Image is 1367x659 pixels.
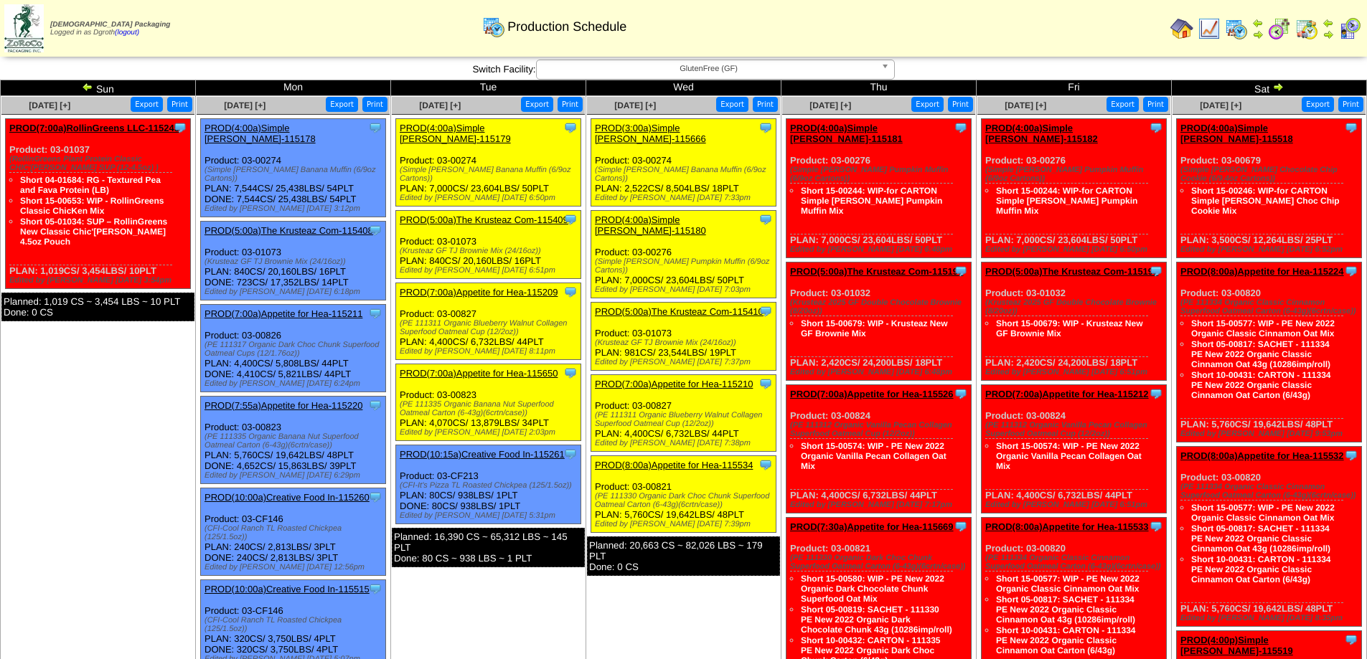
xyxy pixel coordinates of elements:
button: Print [948,97,973,112]
div: Product: 03-00679 PLAN: 3,500CS / 12,264LBS / 25PLT [1177,119,1362,258]
a: [DATE] [+] [224,100,266,110]
a: PROD(8:00a)Appetite for Hea-115533 [985,521,1149,532]
div: Product: 03-00823 PLAN: 4,070CS / 13,879LBS / 34PLT [396,364,581,441]
div: (PE 111311 Organic Blueberry Walnut Collagen Superfood Oatmeal Cup (12/2oz)) [400,319,581,336]
div: (CFI-Cool Ranch TL Roasted Chickpea (125/1.5oz)) [205,616,385,633]
img: Tooltip [1344,632,1358,647]
div: Planned: 16,390 CS ~ 65,312 LBS ~ 145 PLT Done: 80 CS ~ 938 LBS ~ 1 PLT [392,528,585,567]
div: Product: 03-00827 PLAN: 4,400CS / 6,732LBS / 44PLT [591,375,776,452]
td: Tue [391,80,586,96]
a: PROD(7:00a)Appetite for Hea-115209 [400,287,558,298]
a: Short 15-00653: WIP - RollinGreens Classic ChicKen Mix [20,196,164,216]
div: Edited by [PERSON_NAME] [DATE] 6:52pm [1180,245,1361,254]
a: PROD(8:00a)Appetite for Hea-115532 [1180,450,1344,461]
button: Print [167,97,192,112]
button: Export [911,97,944,112]
img: Tooltip [758,376,773,391]
div: Edited by [PERSON_NAME] [DATE] 6:18pm [205,288,385,296]
img: Tooltip [1344,120,1358,135]
div: (Krusteaz 2025 GF Double Chocolate Brownie (8/20oz)) [985,298,1166,316]
button: Export [521,97,553,112]
img: Tooltip [1149,264,1163,278]
div: Product: 03-00821 PLAN: 5,760CS / 19,642LBS / 48PLT [591,456,776,533]
a: PROD(4:00a)Simple [PERSON_NAME]-115179 [400,123,511,144]
div: Product: 03-01032 PLAN: 2,420CS / 24,200LBS / 18PLT [786,262,972,381]
div: Product: 03-00274 PLAN: 2,522CS / 8,504LBS / 18PLT [591,119,776,207]
a: Short 15-00574: WIP - PE New 2022 Organic Vanilla Pecan Collagen Oat Mix [996,441,1142,471]
a: [DATE] [+] [809,100,851,110]
img: home.gif [1170,17,1193,40]
a: PROD(4:00a)Simple [PERSON_NAME]-115518 [1180,123,1293,144]
button: Print [1143,97,1168,112]
img: Tooltip [563,212,578,227]
a: Short 15-00679: WIP - Krusteaz New GF Brownie Mix [996,318,1143,338]
img: Tooltip [954,519,968,534]
a: PROD(7:00a)Appetite for Hea-115210 [595,379,753,389]
div: (PE 111317 Organic Dark Choc Chunk Superfood Oatmeal Cups (12/1.76oz)) [205,341,385,358]
div: (Simple [PERSON_NAME] Pumpkin Muffin (6/9oz Cartons)) [985,166,1166,183]
img: Tooltip [563,120,578,135]
span: GlutenFree (GF) [542,60,875,77]
div: Edited by [PERSON_NAME] [DATE] 6:51pm [985,368,1166,376]
button: Export [1302,97,1334,112]
img: Tooltip [368,490,382,504]
img: arrowleft.gif [82,81,93,93]
img: calendarblend.gif [1268,17,1291,40]
img: Tooltip [1149,519,1163,534]
div: Edited by [PERSON_NAME] [DATE] 7:39pm [595,520,776,528]
div: (PE 111334 Organic Classic Cinnamon Superfood Oatmeal Carton (6-43g)(6crtn/case)) [1180,483,1361,500]
a: PROD(4:00p)Simple [PERSON_NAME]-115519 [1180,635,1293,656]
a: PROD(8:00a)Appetite for Hea-115534 [595,460,753,470]
td: Sat [1172,80,1367,96]
img: Tooltip [368,398,382,412]
div: Product: 03-01073 PLAN: 981CS / 23,544LBS / 19PLT [591,303,776,371]
a: Short 05-00817: SACHET - 111334 PE New 2022 Organic Classic Cinnamon Oat 43g (10286imp/roll) [1191,339,1330,369]
td: Sun [1,80,196,96]
div: (PE 111335 Organic Banana Nut Superfood Oatmeal Carton (6-43g)(6crtn/case)) [205,432,385,450]
img: line_graph.gif [1198,17,1221,40]
a: PROD(7:55a)Appetite for Hea-115220 [205,400,362,411]
img: Tooltip [1344,448,1358,463]
a: PROD(5:00a)The Krusteaz Com-115197 [790,266,963,277]
div: (PE 111330 Organic Dark Choc Chunk Superfood Oatmeal Carton (6-43g)(6crtn/case)) [790,554,971,571]
a: PROD(5:00a)The Krusteaz Com-115408 [205,225,373,236]
img: Tooltip [368,306,382,321]
span: [DATE] [+] [1200,100,1241,110]
div: Edited by [PERSON_NAME] [DATE] 6:50pm [400,194,581,202]
span: [DATE] [+] [29,100,70,110]
div: Product: 03-00276 PLAN: 7,000CS / 23,604LBS / 50PLT [786,119,972,258]
div: Product: 03-00276 PLAN: 7,000CS / 23,604LBS / 50PLT [591,211,776,298]
a: Short 10-00431: CARTON - 111334 PE New 2022 Organic Classic Cinnamon Oat Carton (6/43g) [996,625,1136,655]
div: Product: 03-01032 PLAN: 2,420CS / 24,200LBS / 18PLT [982,262,1167,381]
a: Short 15-00574: WIP - PE New 2022 Organic Vanilla Pecan Collagen Oat Mix [801,441,946,471]
a: Short 15-00580: WIP - PE New 2022 Organic Dark Chocolate Chunk Superfood Oat Mix [801,574,944,604]
div: (Simple [PERSON_NAME] Banana Muffin (6/9oz Cartons)) [595,166,776,183]
a: [DATE] [+] [1005,100,1046,110]
div: Product: 03-01073 PLAN: 840CS / 20,160LBS / 16PLT [396,211,581,279]
img: Tooltip [563,285,578,299]
a: PROD(5:00a)The Krusteaz Com-115409 [400,214,568,225]
a: PROD(4:00a)Simple [PERSON_NAME]-115180 [595,214,706,236]
div: Edited by [PERSON_NAME] [DATE] 7:37pm [595,358,776,366]
div: Edited by [PERSON_NAME] [DATE] 7:17pm [790,501,971,509]
div: (Krusteaz 2025 GF Double Chocolate Brownie (8/20oz)) [790,298,971,316]
div: Edited by [PERSON_NAME] [DATE] 8:11pm [400,347,581,356]
span: [DATE] [+] [419,100,461,110]
a: PROD(7:00a)Appetite for Hea-115526 [790,389,954,399]
div: (PE 111312 Organic Vanilla Pecan Collagen Superfood Oatmeal Cup (12/2oz)) [790,421,971,438]
div: Product: 03-00823 PLAN: 5,760CS / 19,642LBS / 48PLT DONE: 4,652CS / 15,863LBS / 39PLT [201,397,386,484]
div: (Simple [PERSON_NAME] Pumpkin Muffin (6/9oz Cartons)) [595,257,776,275]
div: (Simple [PERSON_NAME] Pumpkin Muffin (6/9oz Cartons)) [790,166,971,183]
a: Short 15-00244: WIP-for CARTON Simple [PERSON_NAME] Pumpkin Muffin Mix [801,186,942,216]
div: Product: 03-00276 PLAN: 7,000CS / 23,604LBS / 50PLT [982,119,1167,258]
div: Edited by [PERSON_NAME] [DATE] 5:31pm [400,511,581,520]
a: PROD(7:00a)Appetite for Hea-115211 [205,308,362,319]
img: arrowright.gif [1252,29,1264,40]
td: Wed [586,80,781,96]
img: calendarprod.gif [482,15,505,38]
a: Short 05-01034: SUP – RollinGreens New Classic Chic'[PERSON_NAME] 4.5oz Pouch [20,217,167,247]
div: (PE 111334 Organic Classic Cinnamon Superfood Oatmeal Carton (6-43g)(6crtn/case)) [1180,298,1361,316]
div: (Simple [PERSON_NAME] Banana Muffin (6/9oz Cartons)) [400,166,581,183]
div: (PE 111330 Organic Dark Choc Chunk Superfood Oatmeal Carton (6-43g)(6crtn/case)) [595,492,776,509]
